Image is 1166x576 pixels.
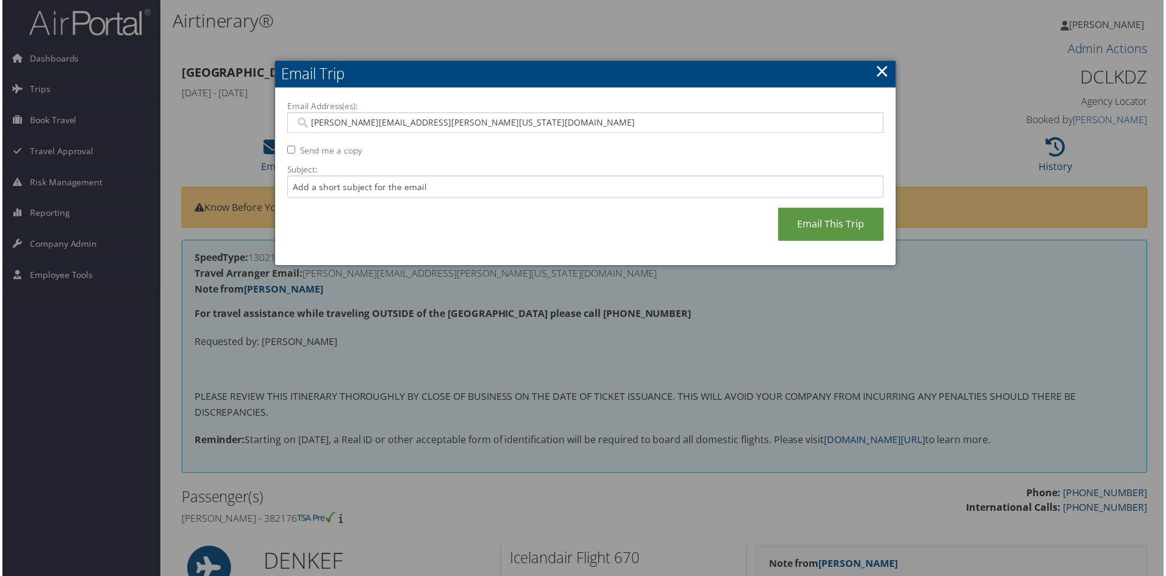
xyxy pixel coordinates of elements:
[779,208,885,242] a: Email This Trip
[286,101,885,113] label: Email Address(es):
[274,61,897,88] h2: Email Trip
[294,117,876,129] input: Email address (Separate multiple email addresses with commas)
[286,164,885,176] label: Subject:
[876,59,890,84] a: ×
[286,176,885,199] input: Add a short subject for the email
[299,145,361,157] label: Send me a copy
